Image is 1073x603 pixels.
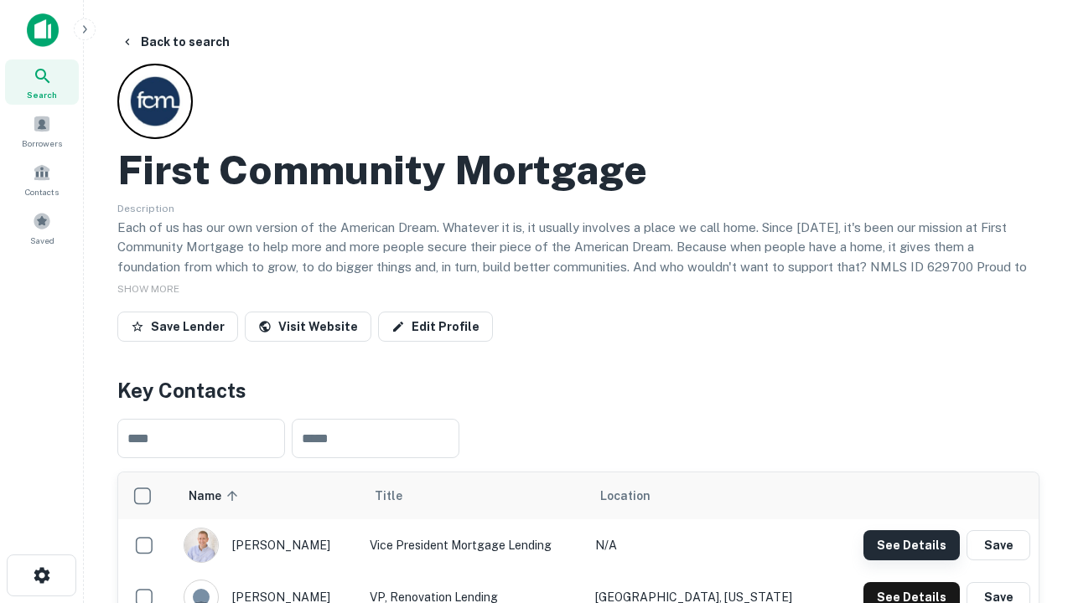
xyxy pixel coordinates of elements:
[361,519,587,571] td: Vice President Mortgage Lending
[175,472,361,519] th: Name
[5,157,79,202] a: Contacts
[117,203,174,214] span: Description
[114,27,236,57] button: Back to search
[27,88,57,101] span: Search
[22,137,62,150] span: Borrowers
[587,519,830,571] td: N/A
[863,530,960,560] button: See Details
[361,472,587,519] th: Title
[25,185,59,198] span: Contacts
[117,146,647,194] h2: First Community Mortgage
[600,486,651,506] span: Location
[5,59,79,105] a: Search
[587,472,830,519] th: Location
[5,205,79,250] a: Saved
[27,13,59,47] img: capitalize-icon.png
[245,312,371,342] a: Visit Website
[30,234,54,247] span: Saved
[117,375,1039,405] h4: Key Contacts
[5,108,79,153] a: Borrowers
[967,530,1030,560] button: Save
[989,469,1073,549] iframe: Chat Widget
[189,486,243,506] span: Name
[184,528,353,563] div: [PERSON_NAME]
[378,312,493,342] a: Edit Profile
[117,312,238,342] button: Save Lender
[117,283,179,295] span: SHOW MORE
[375,486,424,506] span: Title
[117,218,1039,296] p: Each of us has our own version of the American Dream. Whatever it is, it usually involves a place...
[184,528,218,562] img: 1520878720083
